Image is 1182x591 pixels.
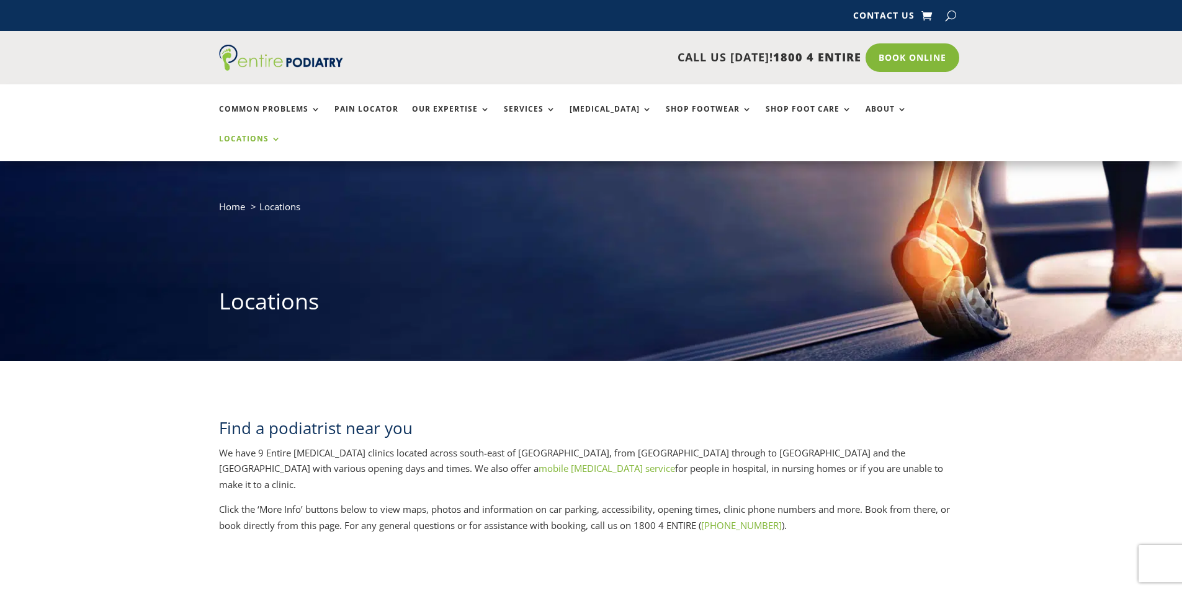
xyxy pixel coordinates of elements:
a: Home [219,200,245,213]
a: Pain Locator [334,105,398,131]
a: Entire Podiatry [219,61,343,73]
a: [MEDICAL_DATA] [570,105,652,131]
a: Book Online [866,43,959,72]
img: logo (1) [219,45,343,71]
a: Shop Foot Care [766,105,852,131]
span: Locations [259,200,300,213]
h2: Find a podiatrist near you [219,417,964,445]
p: Click the ‘More Info’ buttons below to view maps, photos and information on car parking, accessib... [219,502,964,533]
h1: Locations [219,286,964,323]
nav: breadcrumb [219,198,964,224]
span: 1800 4 ENTIRE [773,50,861,64]
a: Contact Us [853,11,915,25]
a: Our Expertise [412,105,490,131]
a: mobile [MEDICAL_DATA] service [539,462,675,474]
a: Common Problems [219,105,321,131]
a: Services [504,105,556,131]
a: [PHONE_NUMBER] [701,519,782,531]
a: Shop Footwear [666,105,752,131]
a: About [866,105,907,131]
p: We have 9 Entire [MEDICAL_DATA] clinics located across south-east of [GEOGRAPHIC_DATA], from [GEO... [219,445,964,502]
a: Locations [219,135,281,161]
p: CALL US [DATE]! [391,50,861,66]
